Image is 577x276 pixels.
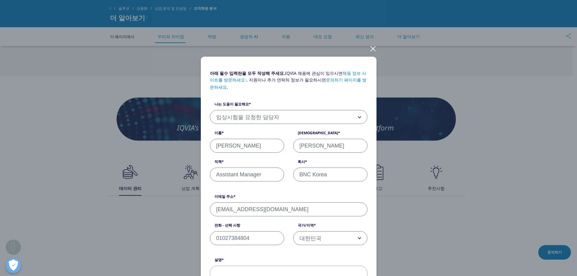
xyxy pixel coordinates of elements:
[210,70,285,76] font: 아래 필수 입력란을 모두 작성해 주세요.
[214,194,234,199] font: 이메일 주소
[214,130,222,135] font: 이름
[210,110,367,124] span: 임상시험을 요청한 담당자
[247,77,326,83] font: . 지원이나 추가 연락처 정보가 필요하시면
[300,234,321,242] font: 대한민국
[6,258,21,273] button: 공개형 기본 설정
[293,231,367,245] span: 대한민국
[214,223,240,228] font: 전화 - ​​선택 사항
[214,101,249,107] font: 나는 도움이 필요해요
[298,159,305,164] font: 회사
[298,223,314,228] font: 국가/지역
[214,257,222,262] font: 설명
[227,84,228,90] font: .
[285,70,343,76] font: IQVIA 채용에 관심이 있으시면
[216,113,279,121] font: 임상시험을 요청한 담당자
[298,130,338,135] font: [DEMOGRAPHIC_DATA]
[214,159,222,164] font: 직책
